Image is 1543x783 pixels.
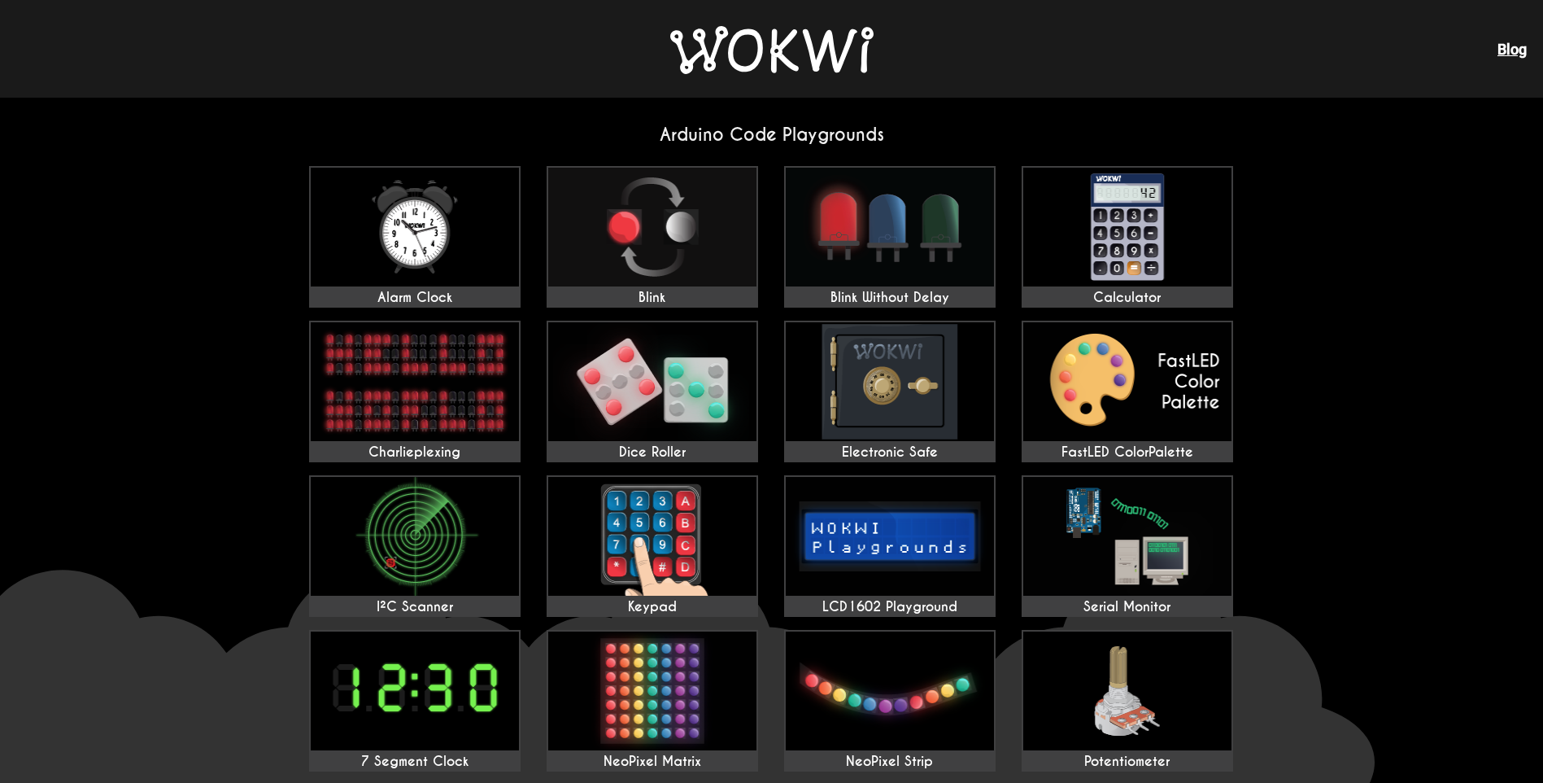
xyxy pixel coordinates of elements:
[1023,632,1231,750] img: Potentiometer
[1022,166,1233,308] a: Calculator
[1023,477,1231,596] img: Serial Monitor
[1497,41,1527,58] a: Blog
[786,444,994,461] div: Electronic Safe
[1023,290,1231,306] div: Calculator
[548,290,756,306] div: Blink
[548,322,756,441] img: Dice Roller
[548,754,756,770] div: NeoPixel Matrix
[784,166,996,308] a: Blink Without Delay
[311,599,519,615] div: I²C Scanner
[309,321,521,462] a: Charlieplexing
[548,168,756,287] img: Blink
[1023,754,1231,770] div: Potentiometer
[784,630,996,772] a: NeoPixel Strip
[1023,168,1231,287] img: Calculator
[1022,475,1233,617] a: Serial Monitor
[311,168,519,287] img: Alarm Clock
[786,754,994,770] div: NeoPixel Strip
[311,477,519,596] img: I²C Scanner
[670,26,874,74] img: Wokwi
[786,599,994,615] div: LCD1602 Playground
[786,477,994,596] img: LCD1602 Playground
[548,599,756,615] div: Keypad
[309,166,521,308] a: Alarm Clock
[786,168,994,287] img: Blink Without Delay
[1023,599,1231,615] div: Serial Monitor
[296,124,1248,146] h2: Arduino Code Playgrounds
[1022,321,1233,462] a: FastLED ColorPalette
[311,322,519,441] img: Charlieplexing
[547,630,758,772] a: NeoPixel Matrix
[786,290,994,306] div: Blink Without Delay
[1023,322,1231,441] img: FastLED ColorPalette
[311,632,519,750] img: 7 Segment Clock
[311,444,519,461] div: Charlieplexing
[784,321,996,462] a: Electronic Safe
[547,166,758,308] a: Blink
[1023,444,1231,461] div: FastLED ColorPalette
[309,630,521,772] a: 7 Segment Clock
[311,290,519,306] div: Alarm Clock
[548,477,756,596] img: Keypad
[786,632,994,750] img: NeoPixel Strip
[547,475,758,617] a: Keypad
[1022,630,1233,772] a: Potentiometer
[548,632,756,750] img: NeoPixel Matrix
[548,444,756,461] div: Dice Roller
[309,475,521,617] a: I²C Scanner
[786,322,994,441] img: Electronic Safe
[784,475,996,617] a: LCD1602 Playground
[547,321,758,462] a: Dice Roller
[311,754,519,770] div: 7 Segment Clock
